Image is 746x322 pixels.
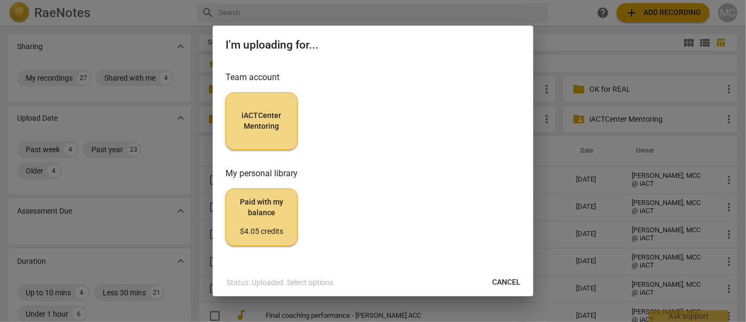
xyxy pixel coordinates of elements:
[484,273,529,292] button: Cancel
[492,277,520,288] span: Cancel
[235,111,289,131] span: iACTCenter Mentoring
[226,167,520,180] h3: My personal library
[235,197,289,237] span: Paid with my balance
[226,38,520,52] h2: I'm uploading for...
[226,92,298,150] button: iACTCenter Mentoring
[235,226,289,237] div: $4.05 credits
[226,189,298,246] button: Paid with my balance$4.05 credits
[226,71,520,84] h3: Team account
[227,277,333,288] p: Status: Uploaded. Select options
